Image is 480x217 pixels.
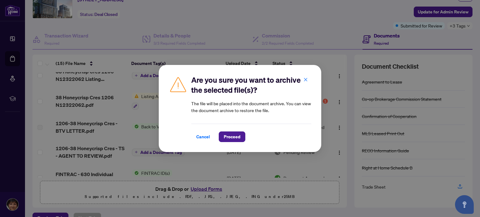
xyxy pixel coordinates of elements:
button: Proceed [219,131,245,142]
img: Caution Icon [169,75,187,94]
article: The file will be placed into the document archive. You can view the document archive to restore t... [191,100,311,114]
span: close [303,77,308,82]
button: Cancel [191,131,215,142]
span: Proceed [224,132,240,142]
button: Open asap [455,195,474,214]
span: Cancel [196,132,210,142]
h2: Are you sure you want to archive the selected file(s)? [191,75,311,95]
